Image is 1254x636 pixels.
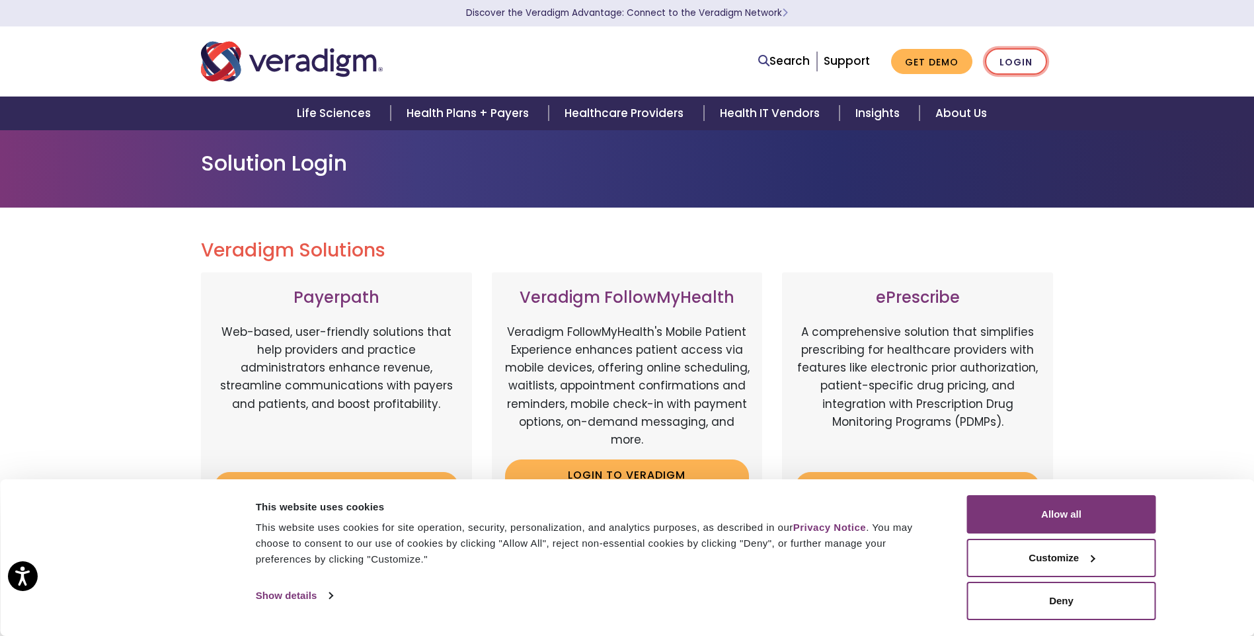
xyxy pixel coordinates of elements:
a: Life Sciences [281,97,391,130]
a: Privacy Notice [793,522,866,533]
p: Veradigm FollowMyHealth's Mobile Patient Experience enhances patient access via mobile devices, o... [505,323,750,449]
a: Login to Payerpath [214,472,459,502]
a: Health IT Vendors [704,97,840,130]
h2: Veradigm Solutions [201,239,1054,262]
a: Insights [840,97,920,130]
p: Web-based, user-friendly solutions that help providers and practice administrators enhance revenu... [214,323,459,462]
div: This website uses cookies for site operation, security, personalization, and analytics purposes, ... [256,520,937,567]
h3: Payerpath [214,288,459,307]
h1: Solution Login [201,151,1054,176]
a: Discover the Veradigm Advantage: Connect to the Veradigm NetworkLearn More [466,7,788,19]
a: Login to ePrescribe [795,472,1040,502]
iframe: Drift Chat Widget [1000,541,1238,620]
h3: Veradigm FollowMyHealth [505,288,750,307]
p: A comprehensive solution that simplifies prescribing for healthcare providers with features like ... [795,323,1040,462]
a: Search [758,52,810,70]
a: Show details [256,586,333,606]
a: Get Demo [891,49,972,75]
a: Login [985,48,1047,75]
img: Veradigm logo [201,40,383,83]
a: Login to Veradigm FollowMyHealth [505,459,750,502]
div: This website uses cookies [256,499,937,515]
button: Customize [967,539,1156,577]
span: Learn More [782,7,788,19]
button: Allow all [967,495,1156,534]
button: Deny [967,582,1156,620]
a: About Us [920,97,1003,130]
a: Support [824,53,870,69]
a: Health Plans + Payers [391,97,549,130]
a: Healthcare Providers [549,97,703,130]
h3: ePrescribe [795,288,1040,307]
